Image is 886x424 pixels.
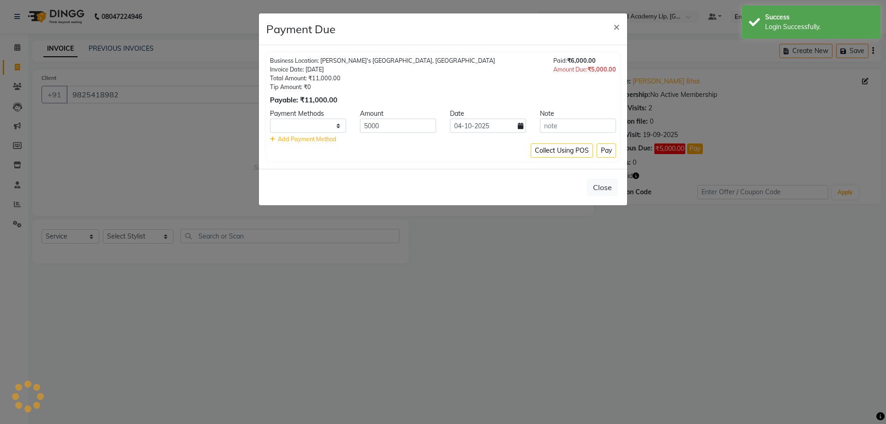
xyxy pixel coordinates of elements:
[360,119,436,133] input: Amount
[443,109,533,119] div: Date
[270,74,495,83] div: Total Amount: ₹11,000.00
[597,143,616,158] button: Pay
[353,109,443,119] div: Amount
[553,56,616,65] div: Paid:
[533,109,623,119] div: Note
[270,83,495,91] div: Tip Amount: ₹0
[263,109,353,119] div: Payment Methods
[567,57,596,64] span: ₹6,000.00
[765,12,874,22] div: Success
[606,13,627,39] button: Close
[450,119,526,133] input: yyyy-mm-dd
[266,21,335,37] h4: Payment Due
[587,179,618,196] button: Close
[765,22,874,32] div: Login Successfully.
[587,66,616,73] span: ₹5,000.00
[270,95,495,106] div: Payable: ₹11,000.00
[531,143,593,158] button: Collect Using POS
[270,56,495,65] div: Business Location: [PERSON_NAME]'s [GEOGRAPHIC_DATA], [GEOGRAPHIC_DATA]
[613,19,620,33] span: ×
[270,65,495,74] div: Invoice Date: [DATE]
[278,135,336,143] span: Add Payment Method
[540,119,616,133] input: note
[553,65,616,74] div: Amount Due:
